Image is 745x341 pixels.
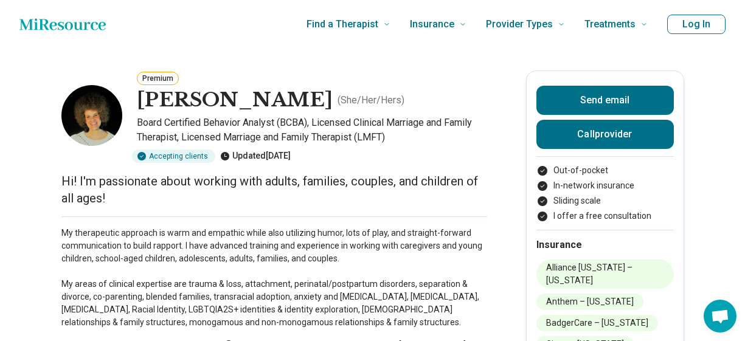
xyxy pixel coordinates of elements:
li: Out-of-pocket [536,164,674,177]
button: Premium [137,72,179,85]
span: Find a Therapist [307,16,378,33]
div: Open chat [704,300,736,332]
li: I offer a free consultation [536,210,674,222]
li: Sliding scale [536,195,674,207]
p: ( She/Her/Hers ) [338,93,404,108]
button: Send email [536,86,674,115]
li: Anthem – [US_STATE] [536,294,643,310]
p: Hi! I'm passionate about working with adults, families, couples, and children of all ages! [61,173,487,207]
p: My therapeutic approach is warm and empathic while also utilizing humor, lots of play, and straig... [61,227,487,329]
span: Treatments [584,16,636,33]
h2: Insurance [536,238,674,252]
h1: [PERSON_NAME] [137,88,333,113]
div: Updated [DATE] [220,150,291,163]
span: Provider Types [486,16,553,33]
li: BadgerCare – [US_STATE] [536,315,658,331]
button: Log In [667,15,726,34]
img: Brandy George-Copeland, Board Certified Behavior Analyst (BCBA) [61,85,122,146]
button: Callprovider [536,120,674,149]
ul: Payment options [536,164,674,222]
div: Accepting clients [132,150,215,163]
li: In-network insurance [536,179,674,192]
p: Board Certified Behavior Analyst (BCBA), Licensed Clinical Marriage and Family Therapist, License... [137,115,487,145]
a: Home page [19,12,106,36]
span: Insurance [410,16,454,33]
li: Alliance [US_STATE] – [US_STATE] [536,260,674,289]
